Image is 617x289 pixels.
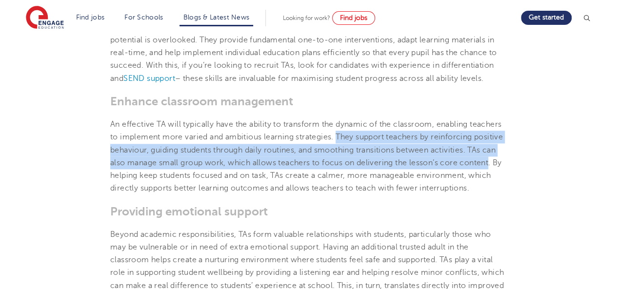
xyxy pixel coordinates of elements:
a: For Schools [124,14,163,21]
a: Blogs & Latest News [183,14,250,21]
span: – these skills are invaluable for maximising student progress across all ability levels. [175,74,483,83]
span: First and foremost, TAs are there for personalised learning, making it possible to support both S... [110,10,497,82]
a: SEND support [123,74,175,83]
span: Looking for work? [283,15,330,21]
span: Find jobs [340,14,367,21]
span: An effective TA will typically have the ability to transform the dynamic of the classroom, enabli... [110,120,503,193]
a: Find jobs [76,14,105,21]
span: Enhance classroom management [110,95,293,108]
a: Find jobs [332,11,375,25]
a: Get started [521,11,572,25]
img: Engage Education [26,6,64,30]
span: Providing emotional support [110,205,268,218]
